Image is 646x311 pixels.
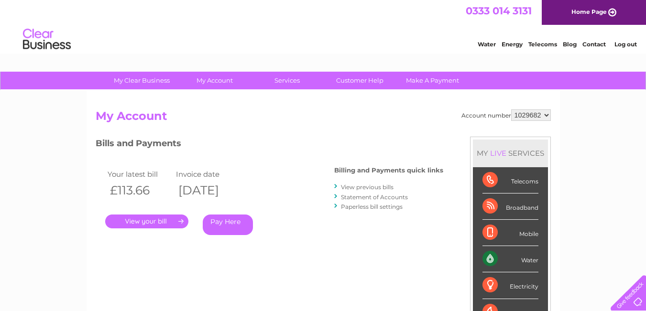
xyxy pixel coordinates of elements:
a: Customer Help [320,72,399,89]
a: Paperless bill settings [341,203,403,210]
img: logo.png [22,25,71,54]
th: £113.66 [105,181,174,200]
h2: My Account [96,109,551,128]
h3: Bills and Payments [96,137,443,153]
a: Contact [582,41,606,48]
div: LIVE [488,149,508,158]
a: View previous bills [341,183,394,191]
td: Your latest bill [105,168,174,181]
a: Statement of Accounts [341,193,408,201]
td: Invoice date [174,168,242,181]
div: Clear Business is a trading name of Verastar Limited (registered in [GEOGRAPHIC_DATA] No. 3667643... [98,5,549,46]
a: Services [248,72,327,89]
a: My Clear Business [102,72,181,89]
a: Pay Here [203,214,253,235]
a: Energy [502,41,523,48]
div: Mobile [482,220,538,246]
a: . [105,214,188,228]
div: Electricity [482,272,538,299]
th: [DATE] [174,181,242,200]
div: Telecoms [482,167,538,193]
a: Telecoms [528,41,557,48]
a: 0333 014 3131 [466,5,532,17]
a: Make A Payment [393,72,472,89]
div: Broadband [482,193,538,220]
a: My Account [175,72,254,89]
a: Blog [563,41,577,48]
a: Log out [614,41,637,48]
a: Water [478,41,496,48]
div: MY SERVICES [473,139,548,167]
h4: Billing and Payments quick links [334,167,443,174]
div: Water [482,246,538,272]
div: Account number [461,109,551,121]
